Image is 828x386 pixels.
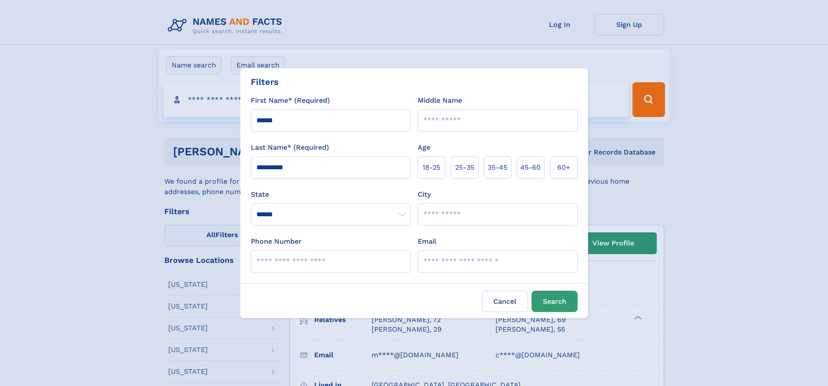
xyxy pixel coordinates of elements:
[532,291,578,312] button: Search
[520,162,541,173] span: 45‑60
[488,162,507,173] span: 35‑45
[557,162,570,173] span: 60+
[418,95,462,106] label: Middle Name
[418,189,431,200] label: City
[418,142,430,153] label: Age
[251,189,411,200] label: State
[251,142,329,153] label: Last Name* (Required)
[251,236,302,247] label: Phone Number
[251,95,330,106] label: First Name* (Required)
[251,75,279,88] div: Filters
[422,162,440,173] span: 18‑25
[455,162,474,173] span: 25‑35
[482,291,528,312] label: Cancel
[418,236,436,247] label: Email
